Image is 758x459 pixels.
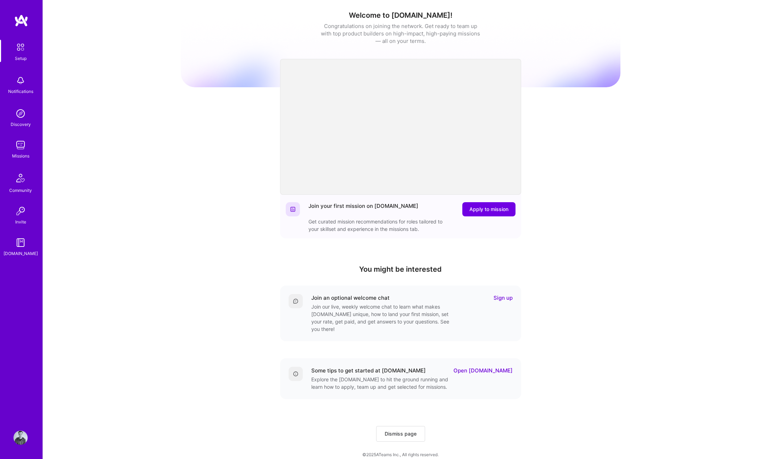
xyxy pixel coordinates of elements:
[280,59,521,195] iframe: video
[8,88,33,95] div: Notifications
[494,294,513,302] a: Sign up
[311,367,426,374] div: Some tips to get started at [DOMAIN_NAME]
[308,218,450,233] div: Get curated mission recommendations for roles tailored to your skillset and experience in the mis...
[308,202,418,216] div: Join your first mission on [DOMAIN_NAME]
[376,426,425,442] button: Dismiss page
[311,294,390,302] div: Join an optional welcome chat
[13,40,28,55] img: setup
[4,250,38,257] div: [DOMAIN_NAME]
[14,14,28,27] img: logo
[469,206,508,213] span: Apply to mission
[321,22,480,45] div: Congratulations on joining the network. Get ready to team up with top product builders on high-im...
[181,11,620,20] h1: Welcome to [DOMAIN_NAME]!
[462,202,515,216] button: Apply to mission
[13,106,28,121] img: discovery
[311,303,453,333] div: Join our live, weekly welcome chat to learn what makes [DOMAIN_NAME] unique, how to land your fir...
[311,376,453,391] div: Explore the [DOMAIN_NAME] to hit the ground running and learn how to apply, team up and get selec...
[293,298,299,304] img: Comment
[290,206,296,212] img: Website
[9,187,32,194] div: Community
[15,218,26,226] div: Invite
[280,265,521,273] h4: You might be interested
[385,430,417,437] span: Dismiss page
[11,121,31,128] div: Discovery
[13,138,28,152] img: teamwork
[13,204,28,218] img: Invite
[15,55,27,62] div: Setup
[12,152,29,160] div: Missions
[13,431,28,445] img: User Avatar
[13,236,28,250] img: guide book
[12,431,29,445] a: User Avatar
[453,367,513,374] a: Open [DOMAIN_NAME]
[13,73,28,88] img: bell
[12,170,29,187] img: Community
[293,371,299,377] img: Details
